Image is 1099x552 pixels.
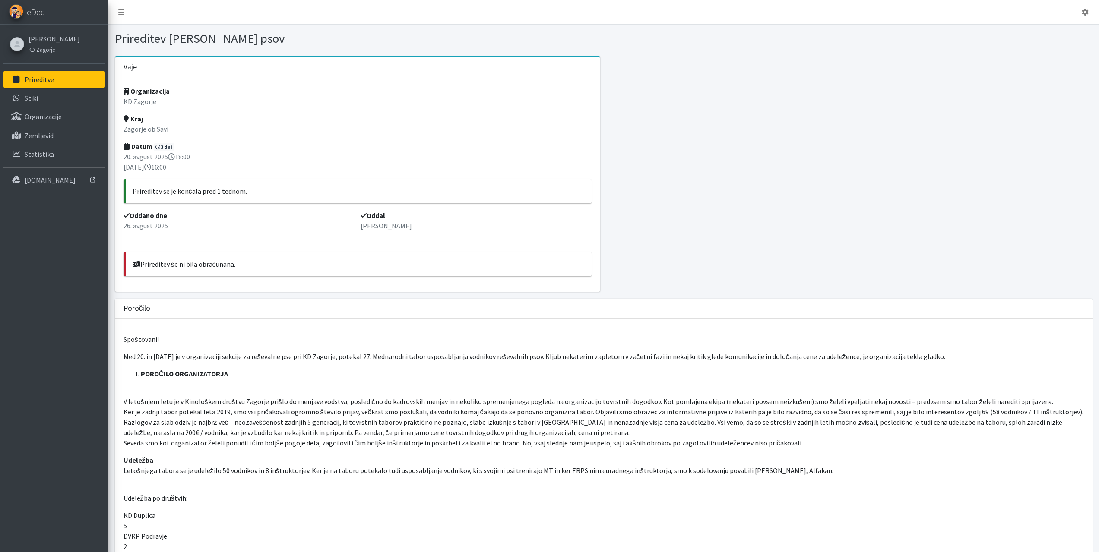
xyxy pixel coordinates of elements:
[25,150,54,158] p: Statistika
[9,4,23,19] img: eDedi
[3,108,105,125] a: Organizacije
[25,176,76,184] p: [DOMAIN_NAME]
[3,89,105,107] a: Stiki
[29,46,55,53] small: KD Zagorje
[124,124,592,134] p: Zagorje ob Savi
[154,143,175,151] span: 3 dni
[25,131,54,140] p: Zemljevid
[124,87,170,95] strong: Organizacija
[124,142,152,151] strong: Datum
[29,44,80,54] a: KD Zagorje
[124,151,592,172] p: 20. avgust 2025 18:00 [DATE] 16:00
[124,304,151,313] h3: Poročilo
[3,71,105,88] a: Prireditve
[141,369,228,378] strong: POROČILO ORGANIZATORJA
[124,63,137,72] h3: Vaje
[124,211,167,220] strong: Oddano dne
[124,455,1084,476] p: Letošnjega tabora se je udeležilo 50 vodnikov in 8 inštruktorjev. Ker je na taboru potekalo tudi ...
[124,386,1084,448] p: V letošnjem letu je v Kinološkem društvu Zagorje prišlo do menjave vodstva, posledično do kadrovs...
[124,114,143,123] strong: Kraj
[25,112,62,121] p: Organizacije
[3,171,105,189] a: [DOMAIN_NAME]
[361,211,385,220] strong: Oddal
[25,75,54,84] p: Prireditve
[133,259,585,269] p: Prireditev še ni bila obračunana.
[124,221,355,231] p: 26. avgust 2025
[3,127,105,144] a: Zemljevid
[124,334,1084,344] p: Spoštovani!
[124,96,592,107] p: KD Zagorje
[115,31,601,46] h1: Prireditev [PERSON_NAME] psov
[29,34,80,44] a: [PERSON_NAME]
[27,6,47,19] span: eDedi
[133,186,585,196] p: Prireditev se je končala pred 1 tednom.
[124,456,153,464] strong: Udeležba
[124,483,1084,503] p: Udeležba po društvih:
[361,221,592,231] p: [PERSON_NAME]
[25,94,38,102] p: Stiki
[3,145,105,163] a: Statistika
[124,351,1084,362] p: Med 20. in [DATE] je v organizaciji sekcije za reševalne pse pri KD Zagorje, potekal 27. Mednarod...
